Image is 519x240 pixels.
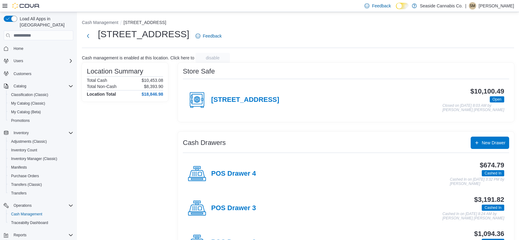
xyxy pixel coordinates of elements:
button: My Catalog (Classic) [6,99,76,108]
span: Cashed In [485,170,501,176]
button: New Drawer [471,137,509,149]
button: Reports [1,231,76,239]
button: [STREET_ADDRESS] [123,20,166,25]
button: Transfers [6,189,76,198]
span: Inventory Manager (Classic) [9,155,73,162]
span: Classification (Classic) [9,91,73,98]
a: Promotions [9,117,32,124]
span: Inventory [14,130,29,135]
span: Users [14,58,23,63]
button: Adjustments (Classic) [6,137,76,146]
h3: Location Summary [87,68,143,75]
span: Reports [14,233,26,238]
p: Cash management is enabled at this location. Click here to [82,55,194,60]
span: Cashed In [482,205,504,211]
span: Classification (Classic) [11,92,48,97]
a: My Catalog (Beta) [9,108,43,116]
a: Transfers [9,190,29,197]
h3: Store Safe [183,68,215,75]
p: | [465,2,466,10]
span: Home [11,45,73,52]
p: Closed on [DATE] 8:03 AM by [PERSON_NAME] [PERSON_NAME] [442,104,504,112]
a: Cash Management [9,210,45,218]
button: Classification (Classic) [6,90,76,99]
button: Promotions [6,116,76,125]
button: Users [11,57,26,65]
a: Traceabilty Dashboard [9,219,50,226]
span: Operations [11,202,73,209]
span: Home [14,46,23,51]
a: Inventory Count [9,146,40,154]
a: My Catalog (Classic) [9,100,48,107]
span: Catalog [14,84,26,89]
button: disable [195,53,230,63]
span: New Drawer [482,140,505,146]
p: $8,393.90 [144,84,163,89]
span: SM [470,2,475,10]
input: Dark Mode [396,3,409,9]
span: Feedback [372,3,391,9]
span: Reports [11,231,73,239]
h1: [STREET_ADDRESS] [98,28,189,40]
span: Customers [14,71,31,76]
span: Transfers [9,190,73,197]
span: Promotions [11,118,30,123]
span: My Catalog (Beta) [9,108,73,116]
button: Traceabilty Dashboard [6,218,76,227]
button: Manifests [6,163,76,172]
p: Cashed In on [DATE] 3:32 PM by [PERSON_NAME] [450,178,504,186]
button: Users [1,57,76,65]
span: Catalog [11,82,73,90]
h6: Total Non-Cash [87,84,117,89]
h4: Location Total [87,92,116,97]
span: Inventory [11,129,73,137]
a: Home [11,45,26,52]
a: Classification (Classic) [9,91,51,98]
h3: $1,094.36 [474,230,504,238]
button: Next [82,30,94,42]
span: My Catalog (Classic) [9,100,73,107]
span: Manifests [11,165,27,170]
span: disable [206,55,219,61]
button: Inventory Manager (Classic) [6,154,76,163]
p: Seaside Cannabis Co. [420,2,463,10]
button: Catalog [1,82,76,90]
a: Inventory Manager (Classic) [9,155,60,162]
span: Inventory Count [9,146,73,154]
button: Customers [1,69,76,78]
span: Cash Management [9,210,73,218]
p: $10,453.08 [142,78,163,83]
h3: $3,191.82 [474,196,504,203]
h6: Total Cash [87,78,107,83]
p: Cashed In on [DATE] 8:24 AM by [PERSON_NAME] [PERSON_NAME] [442,212,504,220]
h4: $18,846.98 [142,92,163,97]
div: Suzanne Melanson [469,2,476,10]
h4: POS Drawer 3 [211,204,256,212]
span: Transfers (Classic) [11,182,42,187]
span: Transfers (Classic) [9,181,73,188]
button: Cash Management [6,210,76,218]
a: Purchase Orders [9,172,42,180]
span: Promotions [9,117,73,124]
span: Cash Management [11,212,42,217]
button: Inventory Count [6,146,76,154]
h4: POS Drawer 4 [211,170,256,178]
button: Operations [1,201,76,210]
h3: $674.79 [480,162,504,169]
span: Load All Apps in [GEOGRAPHIC_DATA] [17,16,73,28]
span: Feedback [203,33,222,39]
button: Home [1,44,76,53]
span: Purchase Orders [9,172,73,180]
span: Manifests [9,164,73,171]
span: Cashed In [482,170,504,176]
span: Open [490,96,504,102]
span: Traceabilty Dashboard [11,220,48,225]
span: My Catalog (Classic) [11,101,45,106]
button: Cash Management [82,20,118,25]
a: Transfers (Classic) [9,181,44,188]
button: Inventory [1,129,76,137]
nav: An example of EuiBreadcrumbs [82,19,514,27]
button: My Catalog (Beta) [6,108,76,116]
span: Operations [14,203,32,208]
